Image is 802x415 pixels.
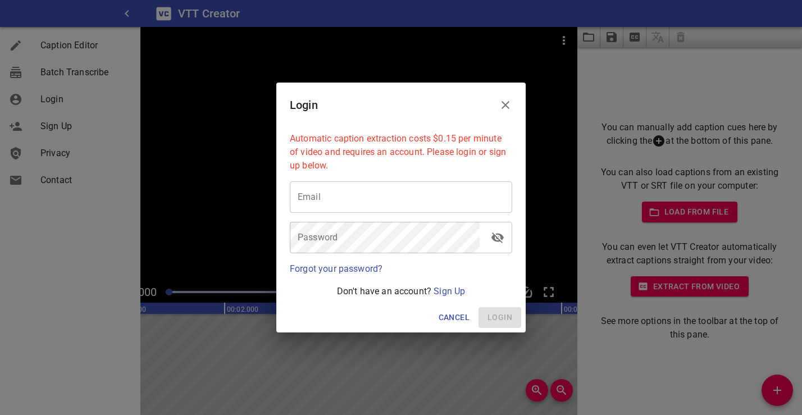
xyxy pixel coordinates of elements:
[479,307,521,328] span: Please enter your email and password above.
[290,263,382,274] a: Forgot your password?
[484,224,511,251] button: toggle password visibility
[290,132,512,172] p: Automatic caption extraction costs $0.15 per minute of video and requires an account. Please logi...
[290,285,512,298] p: Don't have an account?
[439,311,470,325] span: Cancel
[290,96,318,114] h6: Login
[434,307,474,328] button: Cancel
[492,92,519,118] button: Close
[434,286,465,297] a: Sign Up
